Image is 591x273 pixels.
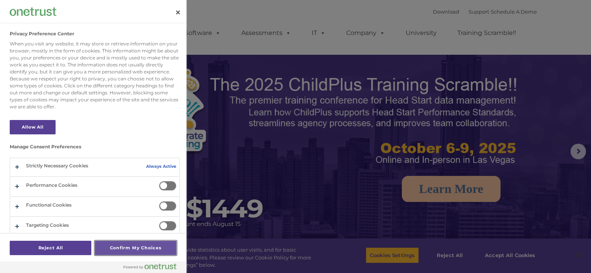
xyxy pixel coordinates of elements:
img: Powered by OneTrust Opens in a new Tab [124,263,176,270]
img: Company Logo [10,7,56,16]
h2: Privacy Preference Center [10,31,74,37]
div: When you visit any website, it may store or retrieve information on your browser, mostly in the f... [10,40,180,110]
div: Company Logo [10,4,56,19]
button: Reject All [10,241,91,255]
h3: Manage Consent Preferences [10,144,180,153]
span: Last name [108,51,132,57]
button: Confirm My Choices [95,241,176,255]
a: Powered by OneTrust Opens in a new Tab [124,263,183,273]
span: Phone number [108,83,141,89]
button: Allow All [10,120,56,134]
button: Close [169,4,187,21]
